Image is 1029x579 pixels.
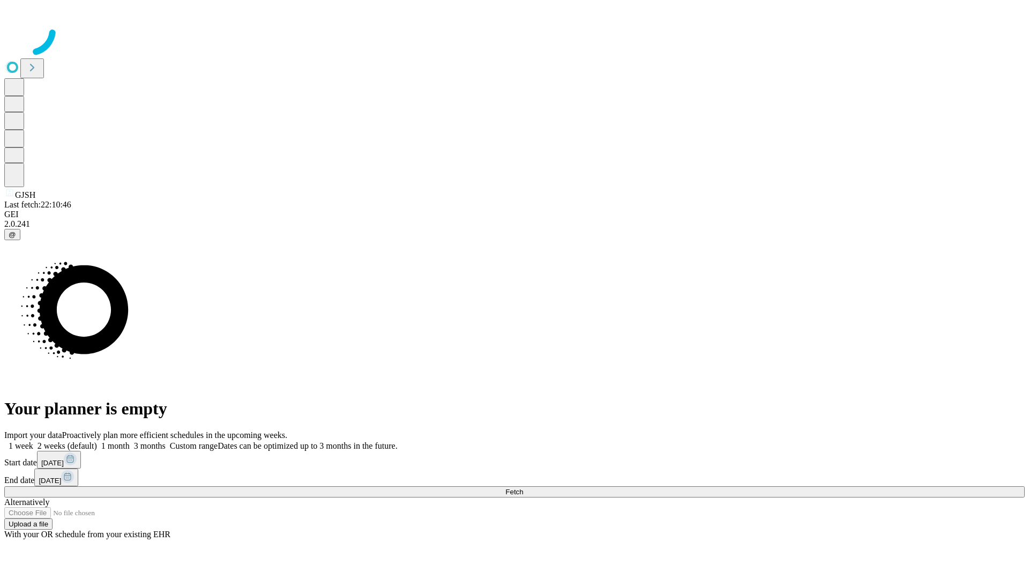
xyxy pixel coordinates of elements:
[4,498,49,507] span: Alternatively
[4,430,62,440] span: Import your data
[38,441,97,450] span: 2 weeks (default)
[4,219,1025,229] div: 2.0.241
[170,441,218,450] span: Custom range
[4,530,170,539] span: With your OR schedule from your existing EHR
[4,210,1025,219] div: GEI
[4,451,1025,469] div: Start date
[101,441,130,450] span: 1 month
[15,190,35,199] span: GJSH
[62,430,287,440] span: Proactively plan more efficient schedules in the upcoming weeks.
[37,451,81,469] button: [DATE]
[4,229,20,240] button: @
[41,459,64,467] span: [DATE]
[9,231,16,239] span: @
[4,518,53,530] button: Upload a file
[4,200,71,209] span: Last fetch: 22:10:46
[4,486,1025,498] button: Fetch
[34,469,78,486] button: [DATE]
[39,477,61,485] span: [DATE]
[4,469,1025,486] div: End date
[134,441,166,450] span: 3 months
[505,488,523,496] span: Fetch
[4,399,1025,419] h1: Your planner is empty
[9,441,33,450] span: 1 week
[218,441,397,450] span: Dates can be optimized up to 3 months in the future.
